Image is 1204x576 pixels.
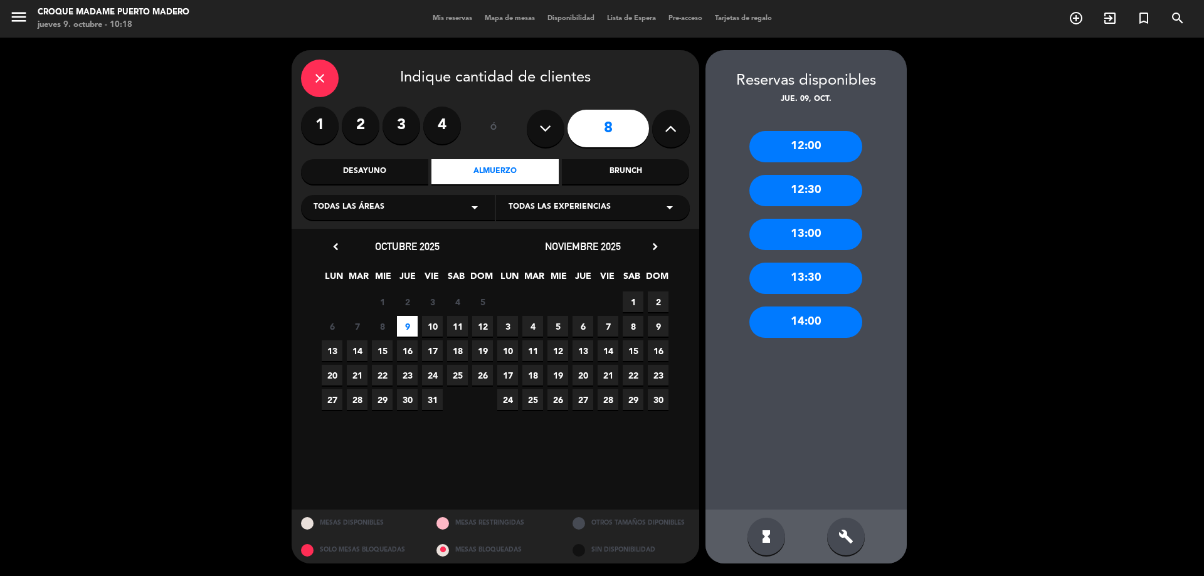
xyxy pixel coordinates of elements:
[423,107,461,144] label: 4
[598,340,618,361] span: 14
[749,131,862,162] div: 12:00
[292,510,428,537] div: MESAS DISPONIBLES
[472,365,493,385] span: 26
[422,389,443,410] span: 31
[426,15,478,22] span: Mis reservas
[547,389,568,410] span: 26
[322,389,342,410] span: 27
[759,529,774,544] i: hourglass_full
[497,340,518,361] span: 10
[348,269,369,290] span: MAR
[322,340,342,361] span: 13
[397,389,418,410] span: 30
[573,365,593,385] span: 20
[541,15,601,22] span: Disponibilidad
[547,365,568,385] span: 19
[573,340,593,361] span: 13
[648,316,668,337] span: 9
[446,269,467,290] span: SAB
[38,19,189,31] div: jueves 9. octubre - 10:18
[709,15,778,22] span: Tarjetas de regalo
[422,291,443,312] span: 3
[292,537,428,563] div: SOLO MESAS BLOQUEADAS
[545,240,621,253] span: noviembre 2025
[838,529,853,544] i: build
[397,291,418,312] span: 2
[422,340,443,361] span: 17
[623,340,643,361] span: 15
[749,175,862,206] div: 12:30
[347,340,367,361] span: 14
[347,365,367,385] span: 21
[447,291,468,312] span: 4
[497,316,518,337] span: 3
[347,316,367,337] span: 7
[749,263,862,294] div: 13:30
[372,269,393,290] span: MIE
[749,306,862,338] div: 14:00
[324,269,344,290] span: LUN
[1170,11,1185,26] i: search
[375,240,440,253] span: octubre 2025
[421,269,442,290] span: VIE
[598,316,618,337] span: 7
[648,291,668,312] span: 2
[573,316,593,337] span: 6
[347,389,367,410] span: 28
[522,340,543,361] span: 11
[662,15,709,22] span: Pre-acceso
[301,60,690,97] div: Indique cantidad de clientes
[473,107,514,150] div: ó
[623,316,643,337] span: 8
[705,93,907,106] div: jue. 09, oct.
[397,269,418,290] span: JUE
[548,269,569,290] span: MIE
[383,107,420,144] label: 3
[601,15,662,22] span: Lista de Espera
[1136,11,1151,26] i: turned_in_not
[524,269,544,290] span: MAR
[623,389,643,410] span: 29
[9,8,28,31] button: menu
[522,389,543,410] span: 25
[447,340,468,361] span: 18
[705,69,907,93] div: Reservas disponibles
[648,389,668,410] span: 30
[314,201,384,214] span: Todas las áreas
[447,365,468,385] span: 25
[427,537,563,563] div: MESAS BLOQUEADAS
[431,159,559,184] div: Almuerzo
[472,316,493,337] span: 12
[447,316,468,337] span: 11
[547,316,568,337] span: 5
[397,316,418,337] span: 9
[623,291,643,312] span: 1
[301,107,339,144] label: 1
[598,389,618,410] span: 28
[372,291,393,312] span: 1
[472,291,493,312] span: 5
[342,107,379,144] label: 2
[38,6,189,19] div: Croque Madame Puerto Madero
[662,200,677,215] i: arrow_drop_down
[1069,11,1084,26] i: add_circle_outline
[322,365,342,385] span: 20
[621,269,642,290] span: SAB
[573,389,593,410] span: 27
[623,365,643,385] span: 22
[312,71,327,86] i: close
[648,340,668,361] span: 16
[427,510,563,537] div: MESAS RESTRINGIDAS
[467,200,482,215] i: arrow_drop_down
[372,316,393,337] span: 8
[301,159,428,184] div: Desayuno
[497,389,518,410] span: 24
[749,219,862,250] div: 13:00
[646,269,667,290] span: DOM
[598,365,618,385] span: 21
[397,340,418,361] span: 16
[397,365,418,385] span: 23
[372,365,393,385] span: 22
[563,510,699,537] div: OTROS TAMAÑOS DIPONIBLES
[563,537,699,563] div: SIN DISPONIBILIDAD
